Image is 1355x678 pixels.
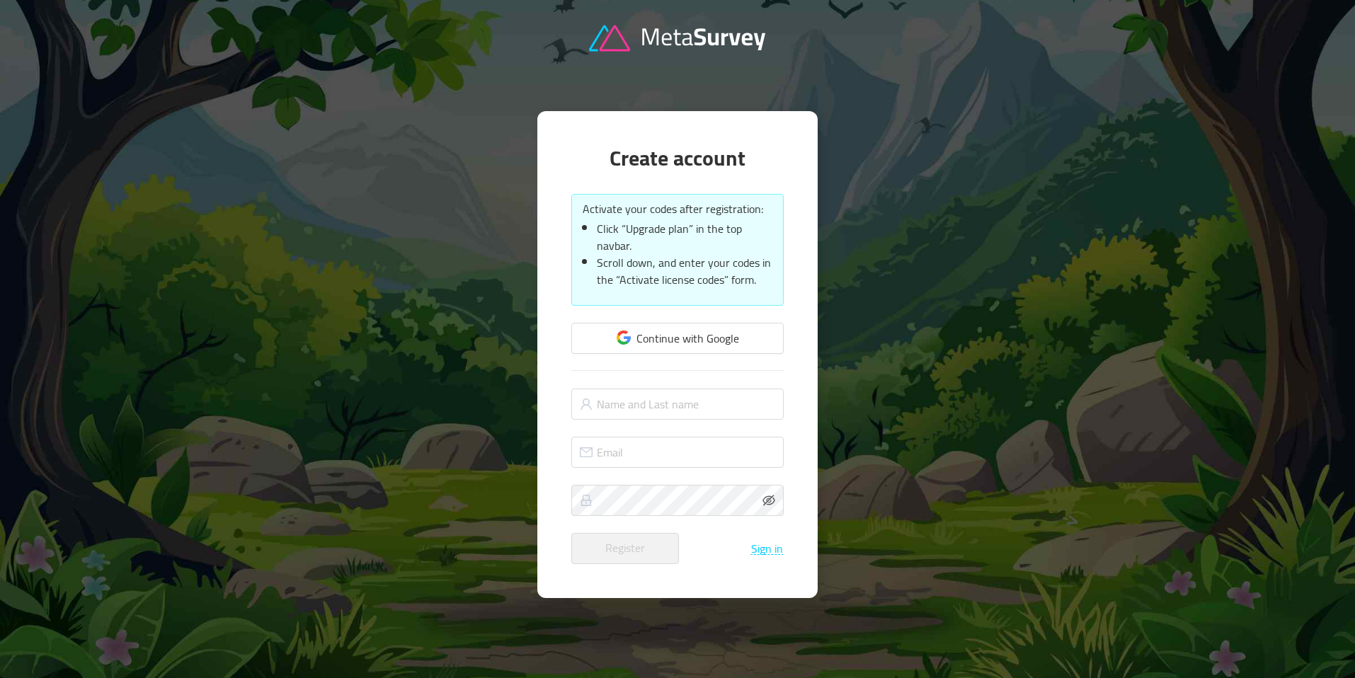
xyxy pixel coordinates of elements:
[583,200,772,217] p: Activate your codes after registration:
[571,533,679,564] button: Register
[750,542,784,555] button: Sign in
[762,494,775,507] i: icon: eye-invisible
[597,220,772,254] li: Click “Upgrade plan” in the top navbar.
[571,145,784,172] h1: Create account
[580,446,593,459] i: icon: mail
[571,323,784,354] button: Continue with Google
[580,398,593,410] i: icon: user
[571,389,784,420] input: Name and Last name
[580,494,593,507] i: icon: lock
[571,437,784,468] input: Email
[597,254,772,288] li: Scroll down, and enter your codes in the “Activate license codes” form.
